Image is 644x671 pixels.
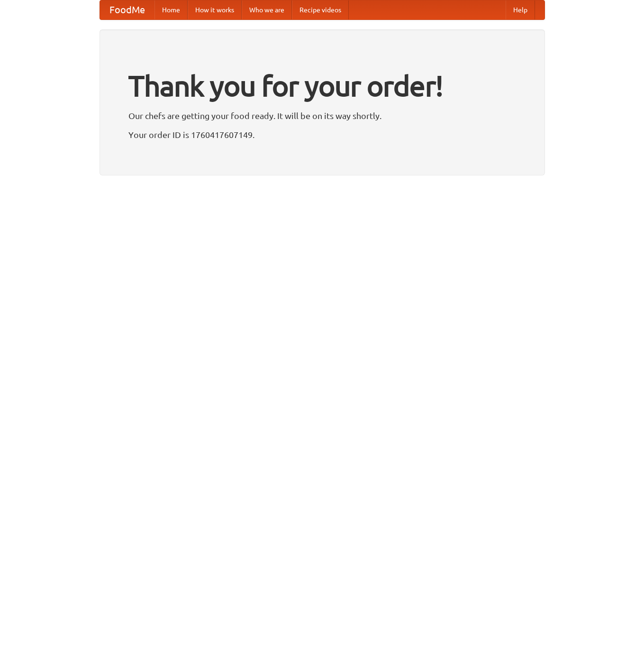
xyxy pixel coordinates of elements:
a: FoodMe [100,0,154,19]
a: Recipe videos [292,0,349,19]
a: Who we are [242,0,292,19]
h1: Thank you for your order! [128,63,516,109]
a: Home [154,0,188,19]
p: Your order ID is 1760417607149. [128,128,516,142]
a: Help [506,0,535,19]
a: How it works [188,0,242,19]
p: Our chefs are getting your food ready. It will be on its way shortly. [128,109,516,123]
